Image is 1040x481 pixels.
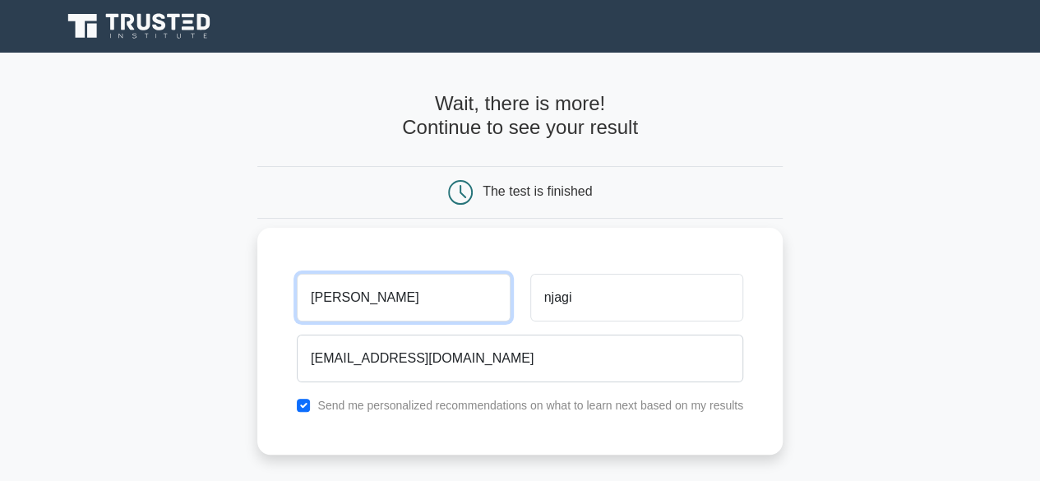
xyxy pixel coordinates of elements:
[530,274,743,321] input: Last name
[257,92,783,140] h4: Wait, there is more! Continue to see your result
[297,335,743,382] input: Email
[483,184,592,198] div: The test is finished
[297,274,510,321] input: First name
[317,399,743,412] label: Send me personalized recommendations on what to learn next based on my results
